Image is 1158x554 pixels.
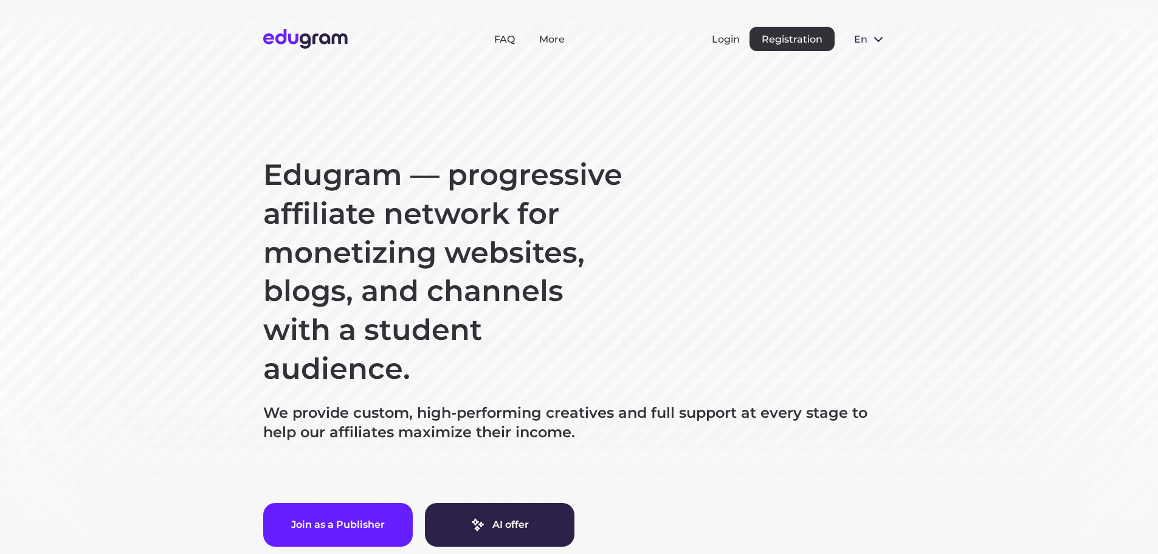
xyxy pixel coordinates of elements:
button: Registration [750,27,835,51]
span: en [854,33,866,45]
a: More [539,33,565,45]
a: AI offer [425,503,574,547]
a: FAQ [494,33,515,45]
button: en [844,27,895,51]
h1: Edugram — progressive affiliate network for monetizing websites, blogs, and channels with a stude... [263,156,628,389]
img: Edugram Logo [263,29,348,49]
button: Login [712,33,740,45]
button: Join as a Publisher [263,503,413,547]
p: We provide custom, high-performing creatives and full support at every stage to help our affiliat... [263,403,895,442]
